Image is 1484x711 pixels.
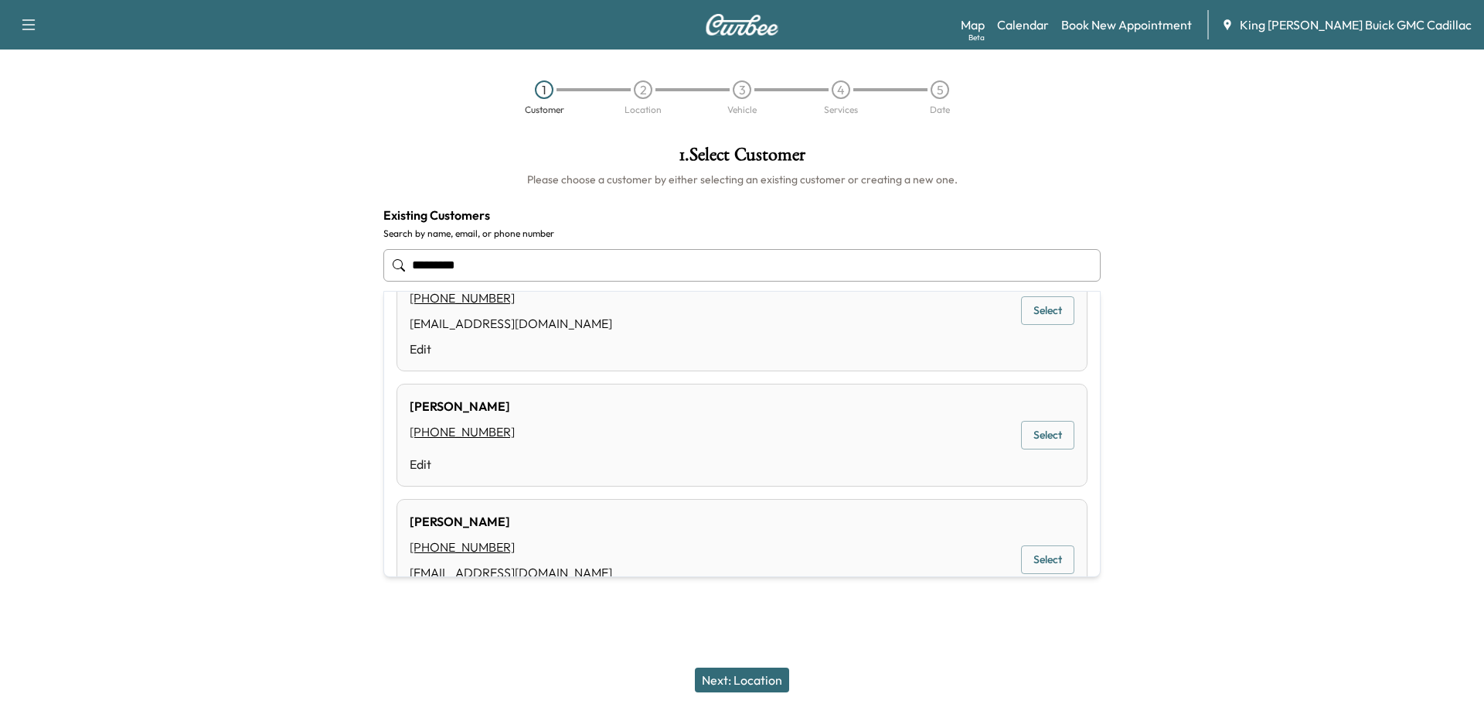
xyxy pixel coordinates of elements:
[727,105,757,115] div: Vehicle
[410,512,612,531] div: [PERSON_NAME]
[968,32,985,43] div: Beta
[383,172,1101,187] h6: Please choose a customer by either selecting an existing customer or creating a new one.
[931,80,949,99] div: 5
[695,668,789,692] button: Next: Location
[634,80,652,99] div: 2
[930,105,950,115] div: Date
[525,105,564,115] div: Customer
[832,80,850,99] div: 4
[410,539,528,555] a: [PHONE_NUMBER]
[410,455,528,473] a: Edit
[1021,545,1074,574] button: Select
[961,15,985,34] a: MapBeta
[410,340,612,358] a: Edit
[535,80,553,99] div: 1
[824,105,858,115] div: Services
[383,206,1101,224] h4: Existing Customers
[410,424,528,439] a: [PHONE_NUMBER]
[625,105,662,115] div: Location
[410,563,612,582] div: [EMAIL_ADDRESS][DOMAIN_NAME]
[705,14,779,36] img: Curbee Logo
[1021,421,1074,450] button: Select
[410,397,528,415] div: [PERSON_NAME]
[383,145,1101,172] h1: 1 . Select Customer
[1240,15,1472,34] span: King [PERSON_NAME] Buick GMC Cadillac
[1061,15,1192,34] a: Book New Appointment
[1021,296,1074,325] button: Select
[997,15,1049,34] a: Calendar
[733,80,751,99] div: 3
[410,314,612,333] div: [EMAIL_ADDRESS][DOMAIN_NAME]
[410,290,528,306] a: [PHONE_NUMBER]
[383,227,1101,240] label: Search by name, email, or phone number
